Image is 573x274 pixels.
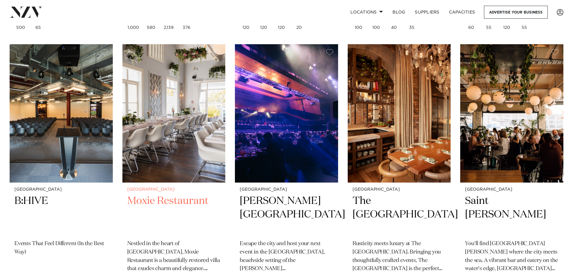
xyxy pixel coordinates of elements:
[353,187,446,192] small: [GEOGRAPHIC_DATA]
[465,187,559,192] small: [GEOGRAPHIC_DATA]
[353,240,446,273] p: Rusticity meets luxury at The [GEOGRAPHIC_DATA]. Bringing you thoughtfully crafted events, The [G...
[465,240,559,273] p: You'll find [GEOGRAPHIC_DATA][PERSON_NAME] where the city meets the sea. A vibrant bar and eatery...
[240,240,333,273] p: Escape the city and host your next event in the [GEOGRAPHIC_DATA], beachside setting of the [PERS...
[444,6,480,19] a: Capacities
[388,6,410,19] a: BLOG
[14,187,108,192] small: [GEOGRAPHIC_DATA]
[410,6,444,19] a: SUPPLIERS
[484,6,548,19] a: Advertise your business
[10,7,42,17] img: nzv-logo.png
[14,240,108,257] p: Events That Feel Different (In the Best Way)
[465,194,559,235] h2: Saint [PERSON_NAME]
[346,6,388,19] a: Locations
[127,194,221,235] h2: Moxie Restaurant
[353,194,446,235] h2: The [GEOGRAPHIC_DATA]
[240,187,333,192] small: [GEOGRAPHIC_DATA]
[14,194,108,235] h2: B:HIVE
[127,187,221,192] small: [GEOGRAPHIC_DATA]
[127,240,221,273] p: Nestled in the heart of [GEOGRAPHIC_DATA], Moxie Restaurant is a beautifully restored villa that ...
[240,194,333,235] h2: [PERSON_NAME][GEOGRAPHIC_DATA]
